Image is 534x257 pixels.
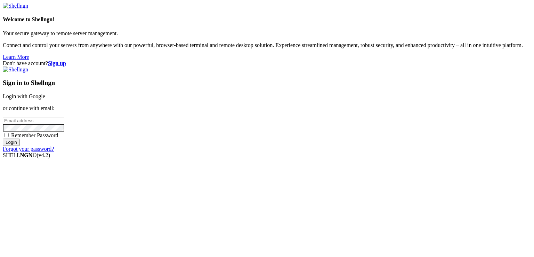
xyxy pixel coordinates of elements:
p: Connect and control your servers from anywhere with our powerful, browser-based terminal and remo... [3,42,531,48]
b: NGN [20,152,33,158]
a: Sign up [48,60,66,66]
span: 4.2.0 [37,152,50,158]
p: or continue with email: [3,105,531,111]
span: Remember Password [11,132,58,138]
a: Login with Google [3,93,45,99]
p: Your secure gateway to remote server management. [3,30,531,37]
h4: Welcome to Shellngn! [3,16,531,23]
h3: Sign in to Shellngn [3,79,531,87]
a: Learn More [3,54,29,60]
input: Remember Password [4,133,9,137]
img: Shellngn [3,67,28,73]
a: Forgot your password? [3,146,54,152]
input: Email address [3,117,64,124]
img: Shellngn [3,3,28,9]
input: Login [3,139,20,146]
span: SHELL © [3,152,50,158]
div: Don't have account? [3,60,531,67]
